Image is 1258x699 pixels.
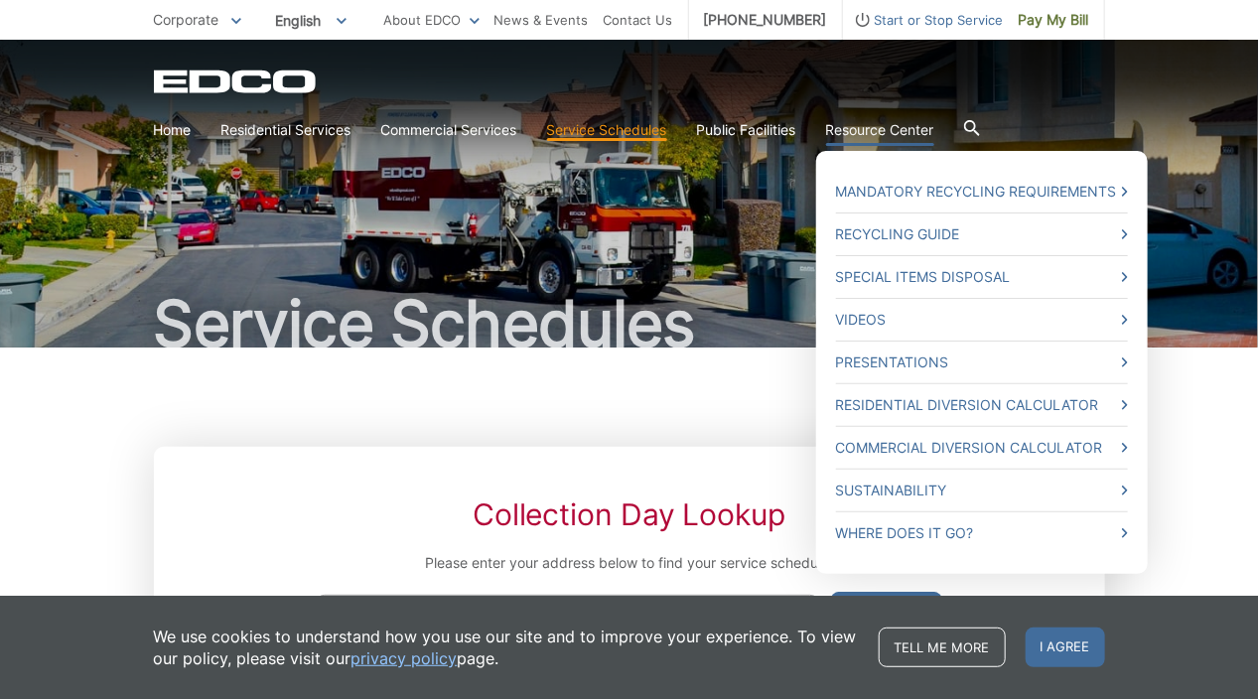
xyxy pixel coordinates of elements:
a: Commercial Services [381,119,517,141]
a: EDCD logo. Return to the homepage. [154,70,319,93]
a: About EDCO [384,9,480,31]
a: privacy policy [351,647,458,669]
a: Resource Center [826,119,934,141]
input: Enter Address [315,595,819,629]
a: Contact Us [604,9,673,31]
h2: Collection Day Lookup [315,496,942,532]
a: Residential Diversion Calculator [836,394,1128,416]
a: Where Does it Go? [836,522,1128,544]
a: News & Events [494,9,589,31]
a: Service Schedules [547,119,667,141]
a: Videos [836,309,1128,331]
a: Tell me more [879,628,1006,667]
a: Mandatory Recycling Requirements [836,181,1128,203]
span: Pay My Bill [1019,9,1089,31]
button: Lookup [830,592,943,631]
span: English [261,4,361,37]
a: Sustainability [836,480,1128,501]
a: Home [154,119,192,141]
a: Public Facilities [697,119,796,141]
a: Presentations [836,351,1128,373]
a: Recycling Guide [836,223,1128,245]
a: Residential Services [221,119,351,141]
span: I agree [1026,628,1105,667]
a: Commercial Diversion Calculator [836,437,1128,459]
span: Corporate [154,11,219,28]
h1: Service Schedules [154,292,1105,355]
p: We use cookies to understand how you use our site and to improve your experience. To view our pol... [154,626,859,669]
p: Please enter your address below to find your service schedule: [315,552,942,574]
a: Special Items Disposal [836,266,1128,288]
